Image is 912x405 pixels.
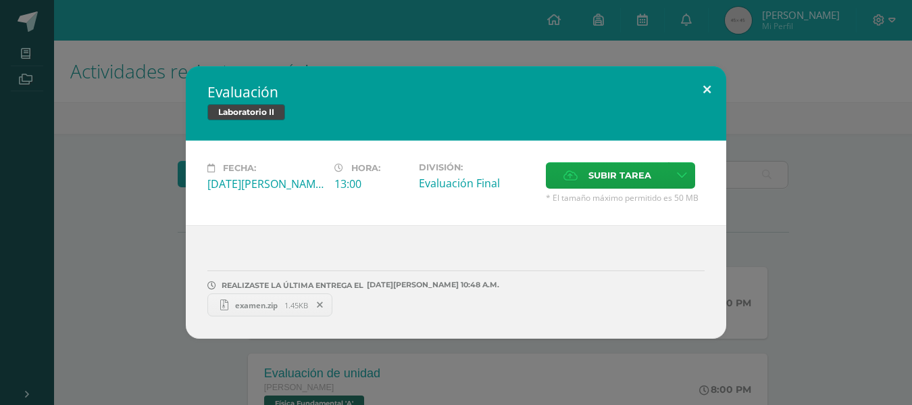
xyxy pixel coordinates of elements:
div: [DATE][PERSON_NAME] [207,176,324,191]
label: División: [419,162,535,172]
div: Evaluación Final [419,176,535,191]
div: 13:00 [334,176,408,191]
span: Laboratorio II [207,104,285,120]
span: 1.45KB [284,300,308,310]
a: examen.zip 1.45KB [207,293,332,316]
h2: Evaluación [207,82,705,101]
span: Fecha: [223,163,256,173]
span: [DATE][PERSON_NAME] 10:48 A.M. [363,285,499,285]
button: Close (Esc) [688,66,726,112]
span: * El tamaño máximo permitido es 50 MB [546,192,705,204]
span: REALIZASTE LA ÚLTIMA ENTREGA EL [222,281,363,290]
span: Hora: [351,163,380,173]
span: Subir tarea [588,163,651,188]
span: examen.zip [228,300,284,310]
span: Remover entrega [309,297,332,312]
